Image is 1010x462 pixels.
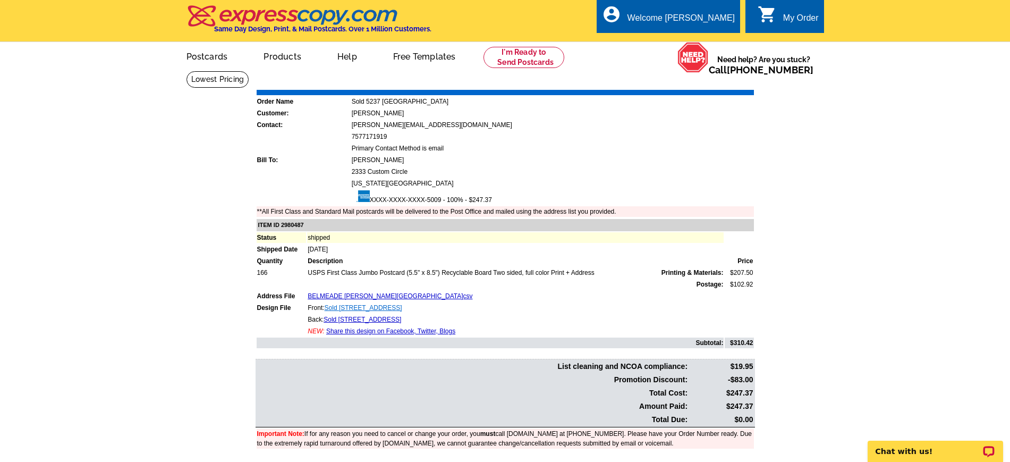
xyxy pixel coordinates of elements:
a: Postcards [169,43,245,68]
td: USPS First Class Jumbo Postcard (5.5" x 8.5") Recyclable Board Two sided, full color Print + Address [307,267,724,278]
a: [PHONE_NUMBER] [727,64,813,75]
td: Shipped Date [257,244,307,255]
td: Bill To: [257,155,350,165]
td: [PERSON_NAME] [351,155,754,165]
td: Price [725,256,753,266]
div: Welcome [PERSON_NAME] [627,13,735,28]
td: [PERSON_NAME][EMAIL_ADDRESS][DOMAIN_NAME] [351,120,754,130]
i: shopping_cart [758,5,777,24]
td: Total Cost: [257,387,689,399]
a: BELMEADE [PERSON_NAME][GEOGRAPHIC_DATA]csv [308,292,472,300]
iframe: LiveChat chat widget [861,429,1010,462]
h4: Same Day Design, Print, & Mail Postcards. Over 1 Million Customers. [214,25,431,33]
td: $207.50 [725,267,753,278]
a: shopping_cart My Order [758,12,819,25]
font: Important Note: [257,430,304,438]
td: $102.92 [725,279,753,290]
img: help [677,42,709,73]
td: [US_STATE][GEOGRAPHIC_DATA] [351,178,754,189]
td: $247.37 [689,387,753,399]
a: Sold [STREET_ADDRESS] [324,316,401,323]
td: Address File [257,291,307,301]
span: Call [709,64,813,75]
i: account_circle [602,5,621,24]
td: Promotion Discount: [257,374,689,386]
td: Sold 5237 [GEOGRAPHIC_DATA] [351,96,754,107]
td: ITEM ID 2980487 [257,219,754,231]
td: $0.00 [689,414,753,426]
td: -$83.00 [689,374,753,386]
span: Printing & Materials: [661,268,724,278]
td: Primary Contact Method is email [351,143,754,154]
td: Contact: [257,120,350,130]
td: $247.37 [689,400,753,413]
td: $19.95 [689,360,753,373]
td: 166 [257,267,307,278]
td: Total Due: [257,414,689,426]
td: Amount Paid: [257,400,689,413]
a: Same Day Design, Print, & Mail Postcards. Over 1 Million Customers. [186,13,431,33]
td: **All First Class and Standard Mail postcards will be delivered to the Post Office and mailed usi... [257,206,754,217]
td: 2333 Custom Circle [351,166,754,177]
td: If for any reason you need to cancel or change your order, you call [DOMAIN_NAME] at [PHONE_NUMBE... [257,429,754,449]
td: [DATE] [307,244,724,255]
span: NEW: [308,327,324,335]
td: XXXX-XXXX-XXXX-5009 - 100% - $247.37 [351,190,754,205]
td: Customer: [257,108,350,119]
td: shipped [307,232,724,243]
a: Free Templates [376,43,473,68]
a: Help [320,43,374,68]
td: Status [257,232,307,243]
td: $310.42 [725,338,753,348]
a: Share this design on Facebook, Twitter, Blogs [326,327,455,335]
img: amex.gif [352,190,370,202]
td: Design File [257,303,307,313]
td: Quantity [257,256,307,266]
td: List cleaning and NCOA compliance: [257,360,689,373]
td: Back: [307,314,724,325]
td: Subtotal: [257,338,724,348]
td: Front: [307,303,724,313]
td: Description [307,256,724,266]
a: Sold [STREET_ADDRESS] [325,304,402,312]
td: [PERSON_NAME] [351,108,754,119]
strong: Postage: [697,281,724,288]
td: 7577171919 [351,131,754,142]
span: Need help? Are you stuck? [709,54,819,75]
td: Order Name [257,96,350,107]
a: Products [247,43,318,68]
div: My Order [783,13,819,28]
b: must [480,430,496,438]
